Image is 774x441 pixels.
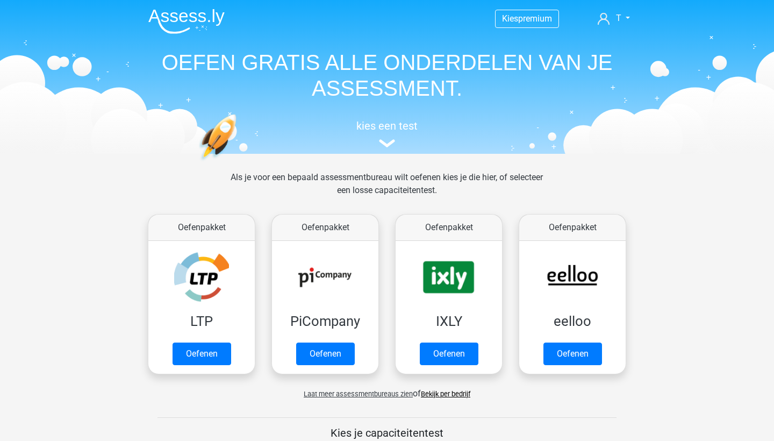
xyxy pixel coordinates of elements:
span: T [616,13,621,23]
div: Als je voor een bepaald assessmentbureau wilt oefenen kies je die hier, of selecteer een losse ca... [222,171,551,210]
img: assessment [379,139,395,147]
a: Oefenen [173,343,231,365]
a: Oefenen [296,343,355,365]
a: Bekijk per bedrijf [421,390,470,398]
h5: kies een test [140,119,634,132]
a: Kiespremium [496,11,558,26]
span: premium [518,13,552,24]
span: Laat meer assessmentbureaus zien [304,390,413,398]
a: Oefenen [543,343,602,365]
img: Assessly [148,9,225,34]
h1: OEFEN GRATIS ALLE ONDERDELEN VAN JE ASSESSMENT. [140,49,634,101]
h5: Kies je capaciteitentest [157,426,617,439]
a: T [593,12,634,25]
a: Oefenen [420,343,478,365]
img: oefenen [199,114,278,211]
a: kies een test [140,119,634,148]
span: Kies [502,13,518,24]
div: of [140,379,634,400]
